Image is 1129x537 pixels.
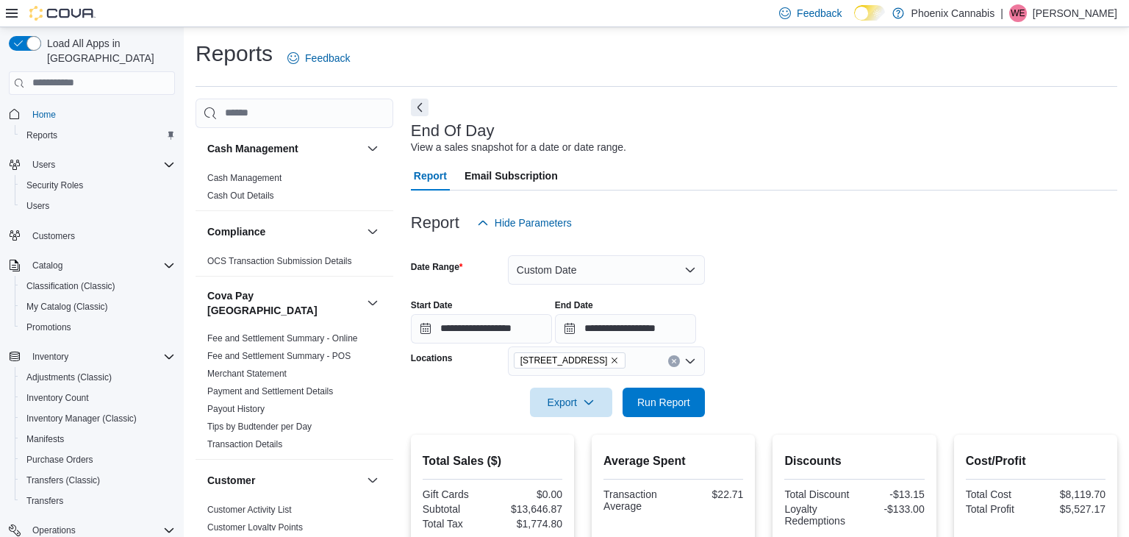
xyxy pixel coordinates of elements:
a: Transfers [21,492,69,510]
span: Export [539,388,603,417]
span: Hide Parameters [495,216,572,230]
span: Classification (Classic) [21,277,175,295]
span: Users [32,159,55,171]
span: Customer Loyalty Points [207,522,303,533]
input: Press the down key to open a popover containing a calendar. [555,314,696,344]
h2: Cost/Profit [966,452,1105,470]
button: Transfers (Classic) [15,470,181,491]
div: Subtotal [423,503,490,515]
span: Payout History [207,403,265,415]
span: Catalog [26,257,175,274]
img: Cova [29,6,96,21]
span: Customers [26,227,175,245]
button: Clear input [668,355,680,367]
span: Home [32,109,56,121]
span: Classification (Classic) [26,280,115,292]
a: Payout History [207,404,265,414]
span: Inventory [32,351,68,363]
span: Purchase Orders [26,454,93,466]
span: Purchase Orders [21,451,175,469]
a: Customer Loyalty Points [207,522,303,533]
button: Open list of options [684,355,696,367]
span: Inventory Count [21,389,175,407]
button: Customers [3,225,181,246]
label: Date Range [411,261,463,273]
span: Adjustments (Classic) [21,369,175,386]
span: [STREET_ADDRESS] [520,353,608,368]
a: Transaction Details [207,439,282,449]
h3: Compliance [207,224,265,239]
span: Reports [26,129,57,141]
a: Cash Management [207,173,282,183]
button: Export [530,388,612,417]
a: Security Roles [21,177,89,194]
span: Transfers [21,492,175,510]
span: Transfers (Classic) [21,472,175,489]
span: Feedback [797,6,842,21]
a: Merchant Statement [207,369,287,379]
span: Security Roles [26,179,83,191]
button: Compliance [207,224,361,239]
button: Users [15,196,181,216]
button: Classification (Classic) [15,276,181,296]
div: Cova Pay [GEOGRAPHIC_DATA] [196,330,393,459]
a: Purchase Orders [21,451,99,469]
button: Inventory [26,348,74,366]
div: $0.00 [495,488,562,500]
p: [PERSON_NAME] [1033,4,1117,22]
span: Reports [21,127,175,144]
a: Cash Out Details [207,191,274,201]
span: Catalog [32,260,62,271]
span: OCS Transaction Submission Details [207,255,352,267]
span: Load All Apps in [GEOGRAPHIC_DATA] [41,36,175,65]
div: Gift Cards [423,488,490,500]
button: Promotions [15,317,181,338]
h3: End Of Day [411,122,495,140]
div: Compliance [196,252,393,276]
div: Transaction Average [603,488,670,512]
h2: Discounts [784,452,924,470]
span: My Catalog (Classic) [26,301,108,313]
button: Purchase Orders [15,449,181,470]
span: Users [26,156,175,174]
span: Adjustments (Classic) [26,371,112,383]
button: Reports [15,125,181,146]
a: Customers [26,227,81,245]
button: Customer [207,473,361,488]
button: Catalog [26,257,68,274]
a: Fee and Settlement Summary - POS [207,351,351,361]
span: Manifests [26,433,64,445]
span: Customer Activity List [207,504,292,516]
h3: Customer [207,473,255,488]
button: Cova Pay [GEOGRAPHIC_DATA] [364,294,381,312]
button: Run Report [623,388,705,417]
button: Compliance [364,223,381,241]
span: Inventory Manager (Classic) [26,413,137,424]
span: Cash Management [207,172,282,184]
p: | [1000,4,1003,22]
label: End Date [555,299,593,311]
a: Fee and Settlement Summary - Online [207,333,358,344]
span: Fee and Settlement Summary - Online [207,332,358,344]
h3: Cash Management [207,141,298,156]
div: Total Cost [966,488,1033,500]
a: OCS Transaction Submission Details [207,256,352,266]
button: Next [411,99,429,116]
a: Promotions [21,319,77,336]
button: Hide Parameters [471,208,578,238]
div: -$13.15 [858,488,925,500]
p: Phoenix Cannabis [911,4,995,22]
span: Operations [32,524,76,536]
input: Dark Mode [854,5,885,21]
div: Cash Management [196,169,393,210]
span: Run Report [637,395,690,410]
a: Adjustments (Classic) [21,369,118,386]
span: Payment and Settlement Details [207,385,333,397]
span: Security Roles [21,177,175,194]
div: View a sales snapshot for a date or date range. [411,140,626,155]
button: Customer [364,472,381,489]
span: Email Subscription [465,161,558,191]
span: Promotions [26,321,71,333]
